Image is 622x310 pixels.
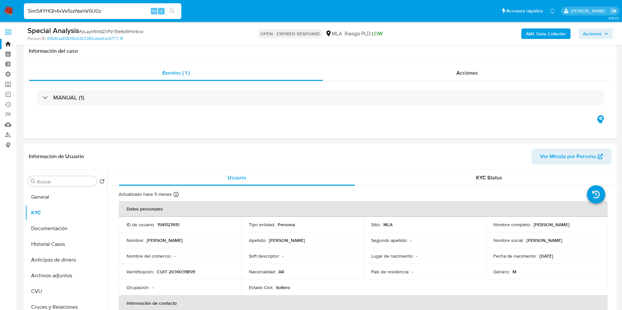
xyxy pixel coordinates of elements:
span: Accesos rápidos [506,8,543,14]
a: 418d64a83839b3362383cebe54c51771 [47,36,123,42]
p: - [416,253,417,259]
p: Fecha de nacimiento : [493,253,537,259]
input: Buscar [37,179,94,185]
p: Actualizado hace 5 meses [119,191,172,197]
button: Buscar [30,179,36,184]
p: - [174,253,175,259]
a: Notificaciones [550,8,555,14]
h3: MANUAL (1) [53,94,84,101]
span: LOW [372,30,383,37]
b: AML Data Collector [526,28,566,39]
p: [DATE] [539,253,553,259]
div: MLA [325,30,342,37]
p: País de residencia : [371,269,409,275]
span: Alt [151,8,157,14]
span: Eventos ( 1 ) [162,69,190,77]
button: Volver al orden por defecto [99,179,105,186]
span: KYC Status [476,174,502,181]
button: Anticipos de dinero [25,252,107,268]
p: AR [278,269,284,275]
p: Nombre social : [493,237,524,243]
p: M [512,269,516,275]
p: MLA [383,222,392,228]
b: Person ID [28,36,46,42]
p: Apellido : [249,237,266,243]
p: [PERSON_NAME] [269,237,305,243]
button: KYC [25,205,107,221]
button: Archivos adjuntos [25,268,107,283]
p: gustavo.deseta@mercadolibre.com [571,8,608,14]
p: 1541127615 [157,222,179,228]
p: ID de usuario : [127,222,155,228]
button: Acciones [578,28,613,39]
p: Soft descriptor : [249,253,280,259]
p: Género : [493,269,510,275]
p: Nombre del comercio : [127,253,171,259]
span: Ver Mirada por Persona [540,149,596,164]
p: - [282,253,284,259]
b: Special Analysis [28,25,79,36]
p: Soltero [276,284,290,290]
th: Datos personales [119,201,608,217]
p: - [410,237,411,243]
button: AML Data Collector [521,28,571,39]
span: s [160,8,162,14]
span: Acciones [456,69,478,77]
p: Estado Civil : [249,284,273,290]
p: Nacionalidad : [249,269,276,275]
a: Salir [610,8,617,14]
p: Identificación : [127,269,154,275]
input: Buscar usuario o caso... [24,7,181,15]
p: [PERSON_NAME] [526,237,562,243]
p: Ocupación : [127,284,150,290]
p: Nombre completo : [493,222,531,228]
p: Persona [278,222,295,228]
p: Tipo entidad : [249,222,275,228]
div: MANUAL (1) [37,90,604,105]
p: [PERSON_NAME] [533,222,570,228]
h1: Información del caso [29,48,612,54]
p: Segundo apellido : [371,237,408,243]
button: Historial Casos [25,236,107,252]
span: # pLayMtWdZXFzYEe6s91Ho9cw [79,28,143,35]
p: OPEN - EXPIRED RESPONSE [258,29,323,38]
h1: Información de Usuario [29,153,84,160]
span: Usuario [228,174,246,181]
button: Ver Mirada por Persona [532,149,612,164]
button: General [25,189,107,205]
p: - [412,269,413,275]
button: search-icon [165,7,179,16]
button: CVU [25,283,107,299]
span: Riesgo PLD: [345,30,383,37]
p: Nombre : [127,237,144,243]
p: Lugar de nacimiento : [371,253,413,259]
p: Sitio : [371,222,381,228]
p: [PERSON_NAME] [147,237,183,243]
span: Acciones [583,28,602,39]
button: Documentación [25,221,107,236]
p: CUIT 20390318511 [157,269,195,275]
p: - [152,284,153,290]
